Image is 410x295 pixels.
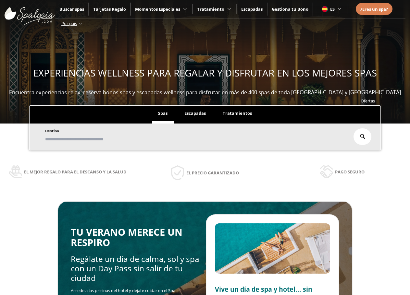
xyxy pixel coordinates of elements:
span: Regálate un día de calma, sol y spa con un Day Pass sin salir de tu ciudad [71,254,199,283]
span: ¿Eres un spa? [360,6,388,12]
span: Por país [61,20,77,26]
span: TU VERANO MERECE UN RESPIRO [71,226,182,249]
span: Tratamientos [223,110,252,116]
a: Buscar spas [59,6,84,12]
span: Escapadas [184,110,206,116]
img: Slide2.BHA6Qswy.webp [215,223,330,274]
a: Escapadas [241,6,263,12]
span: Pago seguro [335,168,365,175]
span: Accede a las piscinas del hotel y déjate cuidar en el Spa [71,288,175,293]
span: Spas [158,110,168,116]
img: ImgLogoSpalopia.BvClDcEz.svg [5,1,55,25]
a: ¿Eres un spa? [360,6,388,13]
span: EXPERIENCIAS WELLNESS PARA REGALAR Y DISFRUTAR EN LOS MEJORES SPAS [33,66,377,79]
span: El mejor regalo para el descanso y la salud [24,168,127,175]
span: Destino [45,128,59,133]
span: Encuentra experiencias relax, reserva bonos spas y escapadas wellness para disfrutar en más de 40... [9,89,401,96]
a: Ofertas [361,98,375,104]
a: Tarjetas Regalo [93,6,126,12]
span: El precio garantizado [186,169,239,176]
a: Gestiona tu Bono [272,6,308,12]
